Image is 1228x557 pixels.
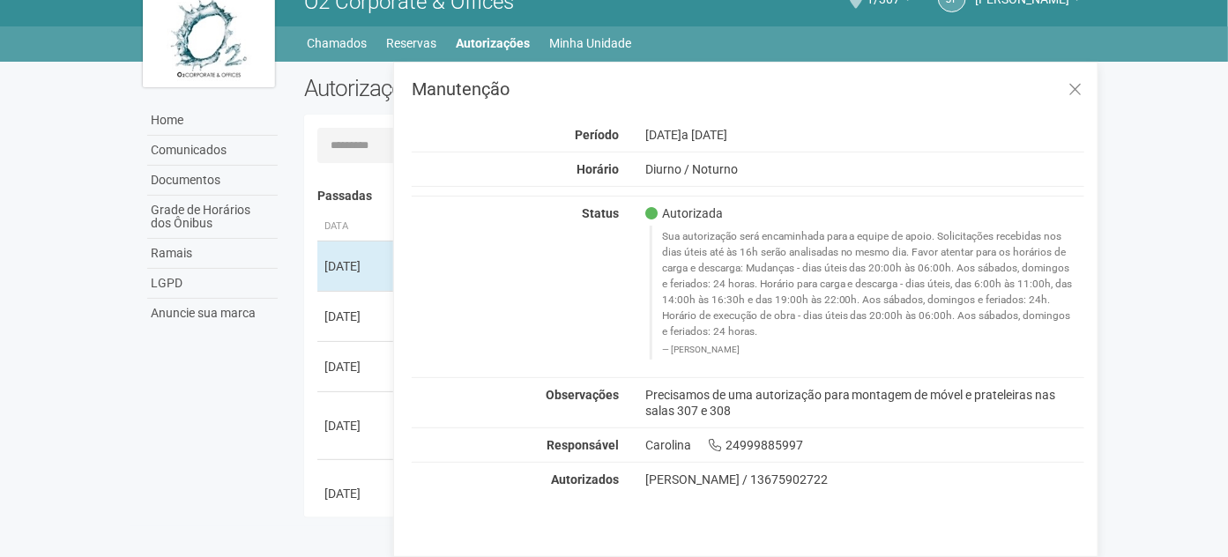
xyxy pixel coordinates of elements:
a: Anuncie sua marca [147,299,278,328]
strong: Autorizados [551,472,619,486]
a: Comunicados [147,136,278,166]
th: Data [317,212,397,241]
a: Grade de Horários dos Ônibus [147,196,278,239]
a: Autorizações [457,31,531,56]
a: Reservas [387,31,437,56]
strong: Observações [546,388,619,402]
a: Chamados [308,31,368,56]
a: LGPD [147,269,278,299]
footer: [PERSON_NAME] [662,344,1075,356]
strong: Período [575,128,619,142]
a: Documentos [147,166,278,196]
div: [DATE] [632,127,1098,143]
div: Carolina 24999885997 [632,437,1098,453]
div: [DATE] [324,308,390,325]
strong: Status [582,206,619,220]
div: [DATE] [324,485,390,502]
div: Diurno / Noturno [632,161,1098,177]
a: Minha Unidade [550,31,632,56]
strong: Horário [577,162,619,176]
a: Ramais [147,239,278,269]
div: Precisamos de uma autorização para montagem de móvel e prateleiras nas salas 307 e 308 [632,387,1098,419]
div: [DATE] [324,358,390,375]
span: a [DATE] [681,128,727,142]
div: [PERSON_NAME] / 13675902722 [645,472,1085,487]
strong: Responsável [547,438,619,452]
a: Home [147,106,278,136]
span: Autorizada [645,205,723,221]
blockquote: Sua autorização será encaminhada para a equipe de apoio. Solicitações recebidas nos dias úteis at... [650,226,1085,359]
h3: Manutenção [412,80,1084,98]
h2: Autorizações [304,75,681,101]
div: [DATE] [324,257,390,275]
h4: Passadas [317,189,1073,203]
div: [DATE] [324,417,390,434]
